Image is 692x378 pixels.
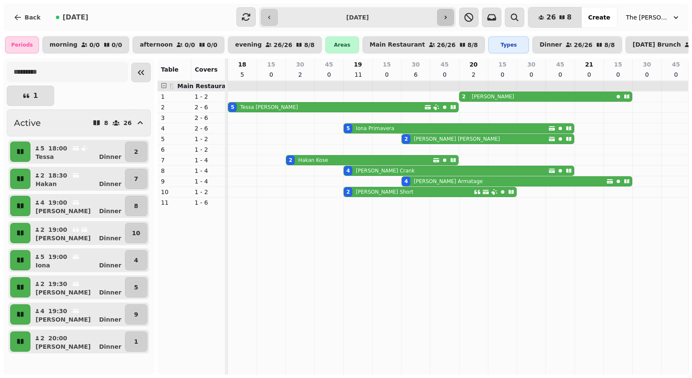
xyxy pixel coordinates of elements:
p: 0 [326,70,332,79]
p: 1 [134,337,138,346]
p: 0 / 0 [89,42,100,48]
p: 26 [124,120,132,126]
span: [DATE] [63,14,89,21]
p: 2 [40,334,45,342]
p: 19:00 [48,225,67,234]
button: Back [7,7,47,28]
p: Main Restaurant [370,42,425,48]
p: [PERSON_NAME] Short [356,189,413,195]
div: 4 [346,167,350,174]
p: 0 / 0 [207,42,218,48]
p: 2 [161,103,188,111]
p: 10 [161,188,188,196]
div: 5 [231,104,234,111]
button: 10 [125,223,147,243]
button: Active826 [7,109,151,136]
p: 5 [134,283,138,292]
p: 3 [161,114,188,122]
button: [DATE] [49,7,95,28]
p: 2 [470,70,477,79]
button: The [PERSON_NAME] Nook [621,10,685,25]
button: Main Restaurant26/268/8 [363,36,485,53]
p: 2 [40,171,45,180]
p: 0 [586,70,592,79]
p: Hakan [36,180,57,188]
p: 0 [383,70,390,79]
p: 0 [528,70,535,79]
p: 45 [556,60,564,69]
div: Types [488,36,529,53]
p: 19:30 [48,307,67,315]
p: [PERSON_NAME] Crank [356,167,415,174]
button: 8 [125,196,147,216]
p: 8 / 8 [304,42,315,48]
p: 1 - 2 [195,92,222,101]
p: 18:00 [48,144,67,153]
p: [PERSON_NAME] [36,207,91,215]
p: 0 / 0 [112,42,122,48]
p: 15 [498,60,507,69]
p: [PERSON_NAME] Armatage [414,178,483,185]
p: 15 [614,60,622,69]
p: 0 [441,70,448,79]
span: The [PERSON_NAME] Nook [626,13,668,22]
span: Back [25,14,41,20]
div: 5 [346,125,350,132]
button: 219:00[PERSON_NAME]Dinner [32,223,123,243]
div: Periods [5,36,39,53]
button: evening26/268/8 [228,36,322,53]
p: 18 [238,60,246,69]
p: 2 - 6 [195,103,222,111]
p: 2 - 6 [195,124,222,133]
p: 0 / 0 [185,42,195,48]
p: 0 [499,70,506,79]
p: 8 [104,120,108,126]
button: 518:00TessaDinner [32,142,123,162]
p: 20:00 [48,334,67,342]
p: 15 [267,60,275,69]
div: 2 [289,157,292,164]
p: 1 - 6 [195,198,222,207]
p: [DATE] Brunch [633,42,681,48]
p: 18:30 [48,171,67,180]
p: 0 [673,70,679,79]
div: 2 [346,189,350,195]
p: 2 [134,147,138,156]
button: morning0/00/0 [42,36,129,53]
p: 2 [40,225,45,234]
p: Dinner [540,42,562,48]
button: 419:30[PERSON_NAME]Dinner [32,304,123,325]
p: [PERSON_NAME] [PERSON_NAME] [414,136,500,142]
p: 20 [469,60,477,69]
p: [PERSON_NAME] [36,288,91,297]
p: 7 [134,175,138,183]
p: [PERSON_NAME] [36,234,91,242]
p: 19:30 [48,280,67,288]
button: 4 [125,250,147,270]
p: 19 [354,60,362,69]
p: 1 - 2 [195,188,222,196]
p: 1 - 4 [195,156,222,164]
p: 1 - 4 [195,167,222,175]
p: 7 [161,156,188,164]
p: 9 [134,310,138,319]
p: afternoon [140,42,173,48]
button: 220:00[PERSON_NAME]Dinner [32,331,123,352]
p: 0 [644,70,650,79]
p: Iona [36,261,50,270]
p: Tessa [36,153,54,161]
p: 19:00 [48,253,67,261]
h2: Active [14,117,41,129]
button: 419:00[PERSON_NAME]Dinner [32,196,123,216]
p: 5 [239,70,246,79]
p: 5 [40,253,45,261]
p: 1 [33,92,38,99]
p: 0 [557,70,564,79]
p: 9 [161,177,188,186]
button: Create [581,7,617,28]
p: 10 [132,229,140,237]
p: 0 [268,70,274,79]
span: 🍴 Main Restaurant [168,83,233,89]
p: 30 [527,60,535,69]
span: Table [161,66,179,73]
